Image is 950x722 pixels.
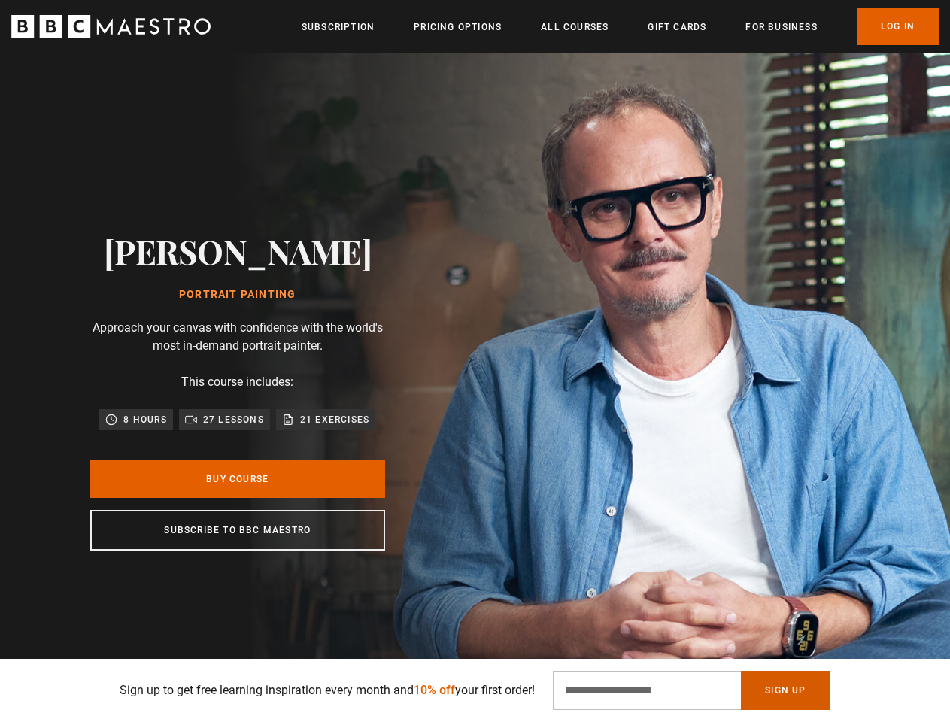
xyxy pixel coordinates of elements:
[741,671,830,710] button: Sign Up
[181,373,293,391] p: This course includes:
[120,681,535,699] p: Sign up to get free learning inspiration every month and your first order!
[104,289,372,301] h1: Portrait Painting
[302,20,375,35] a: Subscription
[11,15,211,38] svg: BBC Maestro
[90,460,385,498] a: Buy Course
[90,319,385,355] p: Approach your canvas with confidence with the world's most in-demand portrait painter.
[648,20,706,35] a: Gift Cards
[123,412,166,427] p: 8 hours
[302,8,939,45] nav: Primary
[414,683,455,697] span: 10% off
[857,8,939,45] a: Log In
[745,20,817,35] a: For business
[203,412,264,427] p: 27 lessons
[104,232,372,270] h2: [PERSON_NAME]
[541,20,609,35] a: All Courses
[300,412,369,427] p: 21 exercises
[90,510,385,551] a: Subscribe to BBC Maestro
[414,20,502,35] a: Pricing Options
